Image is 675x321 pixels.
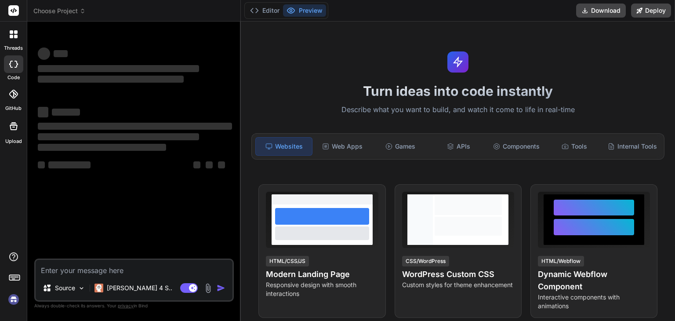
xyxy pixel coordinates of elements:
span: ‌ [38,144,166,151]
p: Always double-check its answers. Your in Bind [34,302,234,310]
span: Choose Project [33,7,86,15]
div: Web Apps [314,137,370,156]
span: ‌ [206,161,213,168]
img: icon [217,284,225,292]
span: ‌ [54,50,68,57]
p: Source [55,284,75,292]
h4: Dynamic Webflow Component [538,268,650,293]
span: ‌ [38,107,48,117]
div: Websites [255,137,312,156]
span: ‌ [38,65,199,72]
span: ‌ [38,161,45,168]
img: attachment [203,283,213,293]
p: Responsive design with smooth interactions [266,281,378,298]
img: signin [6,292,21,307]
button: Download [576,4,626,18]
div: Internal Tools [604,137,660,156]
label: GitHub [5,105,22,112]
p: [PERSON_NAME] 4 S.. [107,284,172,292]
span: ‌ [38,76,184,83]
div: HTML/Webflow [538,256,584,266]
label: code [7,74,20,81]
div: CSS/WordPress [402,256,449,266]
div: Tools [546,137,602,156]
img: Pick Models [78,285,85,292]
span: ‌ [48,161,91,168]
h1: Turn ideas into code instantly [246,83,670,99]
p: Describe what you want to build, and watch it come to life in real-time [246,104,670,116]
span: ‌ [218,161,225,168]
span: ‌ [38,47,50,60]
div: Games [372,137,428,156]
div: APIs [430,137,486,156]
div: Components [488,137,544,156]
p: Interactive components with animations [538,293,650,310]
button: Editor [247,4,283,17]
div: HTML/CSS/JS [266,256,309,266]
span: ‌ [193,161,200,168]
span: privacy [118,303,134,308]
span: ‌ [52,109,80,116]
span: ‌ [38,133,199,140]
button: Preview [283,4,326,17]
h4: Modern Landing Page [266,268,378,281]
h4: WordPress Custom CSS [402,268,514,281]
button: Deploy [631,4,671,18]
img: Claude 4 Sonnet [94,284,103,292]
span: ‌ [38,123,232,130]
p: Custom styles for theme enhancement [402,281,514,289]
label: threads [4,44,23,52]
label: Upload [5,138,22,145]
